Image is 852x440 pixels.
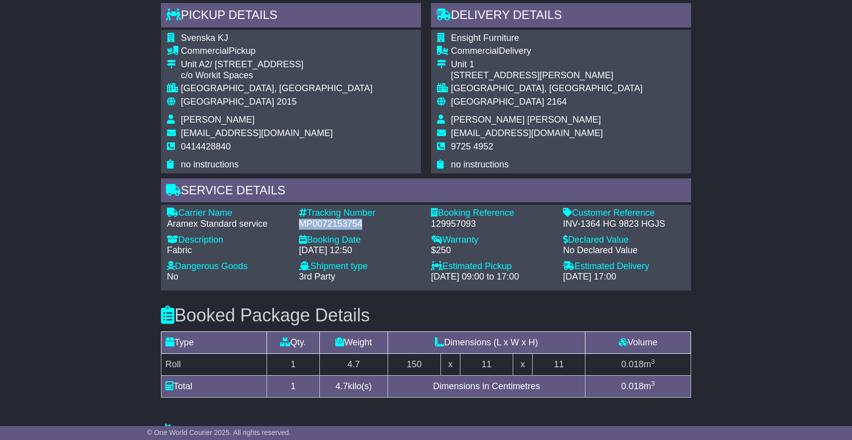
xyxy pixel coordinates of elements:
[585,331,691,353] td: Volume
[563,272,685,283] div: [DATE] 17:00
[651,380,655,387] sup: 3
[267,375,319,397] td: 1
[167,261,289,272] div: Dangerous Goods
[299,219,421,230] div: MP0072153754
[299,235,421,246] div: Booking Date
[161,375,267,397] td: Total
[167,235,289,246] div: Description
[181,46,229,56] span: Commercial
[431,261,553,272] div: Estimated Pickup
[451,59,643,70] div: Unit 1
[181,83,373,94] div: [GEOGRAPHIC_DATA], [GEOGRAPHIC_DATA]
[161,178,691,205] div: Service Details
[267,353,319,375] td: 1
[533,353,585,375] td: 11
[451,83,643,94] div: [GEOGRAPHIC_DATA], [GEOGRAPHIC_DATA]
[181,115,255,125] span: [PERSON_NAME]
[181,59,373,70] div: Unit A2/ [STREET_ADDRESS]
[181,97,274,107] span: [GEOGRAPHIC_DATA]
[451,46,499,56] span: Commercial
[181,70,373,81] div: c/o Workit Spaces
[563,235,685,246] div: Declared Value
[388,331,585,353] td: Dimensions (L x W x H)
[161,3,421,30] div: Pickup Details
[431,272,553,283] div: [DATE] 09:00 to 17:00
[319,353,388,375] td: 4.7
[431,219,553,230] div: 129957093
[451,115,601,125] span: [PERSON_NAME] [PERSON_NAME]
[585,375,691,397] td: m
[181,33,228,43] span: Svenska KJ
[388,375,585,397] td: Dimensions in Centimetres
[451,97,544,107] span: [GEOGRAPHIC_DATA]
[335,381,348,391] span: 4.7
[651,358,655,365] sup: 3
[621,359,644,369] span: 0.018
[547,97,567,107] span: 2164
[181,159,239,169] span: no instructions
[585,353,691,375] td: m
[181,46,373,57] div: Pickup
[181,128,333,138] span: [EMAIL_ADDRESS][DOMAIN_NAME]
[451,159,509,169] span: no instructions
[431,245,553,256] div: $250
[451,46,643,57] div: Delivery
[431,3,691,30] div: Delivery Details
[167,208,289,219] div: Carrier Name
[563,208,685,219] div: Customer Reference
[621,381,644,391] span: 0.018
[451,70,643,81] div: [STREET_ADDRESS][PERSON_NAME]
[181,142,231,151] span: 0414428840
[267,331,319,353] td: Qty.
[440,353,460,375] td: x
[299,208,421,219] div: Tracking Number
[460,353,513,375] td: 11
[299,245,421,256] div: [DATE] 12:50
[277,97,296,107] span: 2015
[451,128,603,138] span: [EMAIL_ADDRESS][DOMAIN_NAME]
[319,331,388,353] td: Weight
[161,305,691,325] h3: Booked Package Details
[451,142,493,151] span: 9725 4952
[451,33,519,43] span: Ensight Furniture
[388,353,440,375] td: 150
[563,261,685,272] div: Estimated Delivery
[147,429,291,437] span: © One World Courier 2025. All rights reserved.
[161,331,267,353] td: Type
[563,219,685,230] div: INV-1364 HG 9823 HGJS
[167,245,289,256] div: Fabric
[431,208,553,219] div: Booking Reference
[299,272,335,282] span: 3rd Party
[513,353,532,375] td: x
[167,219,289,230] div: Aramex Standard service
[167,272,178,282] span: No
[431,235,553,246] div: Warranty
[319,375,388,397] td: kilo(s)
[563,245,685,256] div: No Declared Value
[161,353,267,375] td: Roll
[299,261,421,272] div: Shipment type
